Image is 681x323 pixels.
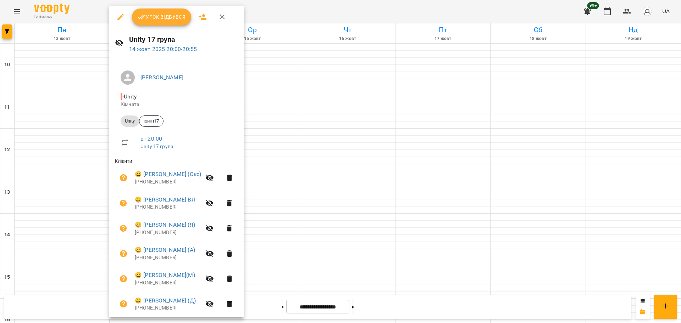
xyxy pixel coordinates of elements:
p: [PHONE_NUMBER] [135,279,201,287]
button: Візит ще не сплачено. Додати оплату? [115,270,132,287]
a: 😀 [PERSON_NAME] (Д) [135,296,196,305]
p: [PHONE_NUMBER] [135,204,201,211]
button: Візит ще не сплачено. Додати оплату? [115,245,132,262]
a: 😀 [PERSON_NAME] (А) [135,246,195,254]
a: 😀 [PERSON_NAME] (Я) [135,221,195,229]
span: Урок відбувся [138,13,186,21]
span: Unity [121,118,139,124]
button: Урок відбувся [132,8,192,25]
a: вт , 20:00 [140,135,162,142]
span: - Unity [121,93,138,100]
p: Кімната [121,101,232,108]
p: [PHONE_NUMBER] [135,229,201,236]
button: Візит ще не сплачено. Додати оплату? [115,195,132,212]
a: 😀 [PERSON_NAME](М) [135,271,195,279]
button: Візит ще не сплачено. Додати оплату? [115,295,132,312]
button: Візит ще не сплачено. Додати оплату? [115,220,132,237]
p: [PHONE_NUMBER] [135,254,201,261]
p: [PHONE_NUMBER] [135,305,201,312]
a: 😀 [PERSON_NAME] ВЛ [135,195,195,204]
a: 😀 [PERSON_NAME] (Окс) [135,170,201,178]
p: [PHONE_NUMBER] [135,178,201,186]
button: Візит ще не сплачено. Додати оплату? [115,169,132,186]
a: 14 жовт 2025 20:00-20:55 [129,46,197,52]
span: юніті17 [139,118,163,124]
h6: Unity 17 група [129,34,238,45]
div: юніті17 [139,115,164,127]
a: [PERSON_NAME] [140,74,183,81]
a: Unity 17 група [140,143,173,149]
